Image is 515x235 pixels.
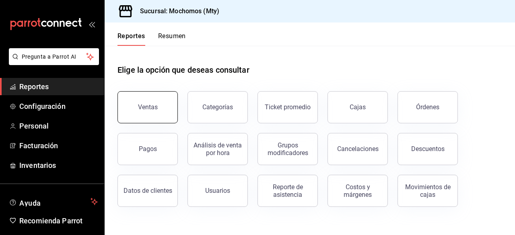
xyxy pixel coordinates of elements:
[117,32,145,46] button: Reportes
[117,91,178,123] button: Ventas
[117,133,178,165] button: Pagos
[134,6,219,16] h3: Sucursal: Mochomos (Mty)
[350,102,366,112] div: Cajas
[202,103,233,111] div: Categorías
[328,133,388,165] button: Cancelaciones
[403,183,453,198] div: Movimientos de cajas
[398,91,458,123] button: Órdenes
[19,215,98,226] span: Recomienda Parrot
[257,175,318,207] button: Reporte de asistencia
[337,145,379,153] div: Cancelaciones
[333,183,383,198] div: Costos y márgenes
[19,140,98,151] span: Facturación
[187,91,248,123] button: Categorías
[263,183,313,198] div: Reporte de asistencia
[19,197,87,206] span: Ayuda
[19,101,98,112] span: Configuración
[328,91,388,123] a: Cajas
[187,133,248,165] button: Análisis de venta por hora
[416,103,439,111] div: Órdenes
[124,187,172,194] div: Datos de clientes
[328,175,388,207] button: Costos y márgenes
[117,64,249,76] h1: Elige la opción que deseas consultar
[265,103,311,111] div: Ticket promedio
[138,103,158,111] div: Ventas
[117,32,186,46] div: navigation tabs
[398,133,458,165] button: Descuentos
[257,91,318,123] button: Ticket promedio
[22,53,87,61] span: Pregunta a Parrot AI
[158,32,186,46] button: Resumen
[6,58,99,67] a: Pregunta a Parrot AI
[19,160,98,171] span: Inventarios
[139,145,157,153] div: Pagos
[411,145,445,153] div: Descuentos
[19,81,98,92] span: Reportes
[257,133,318,165] button: Grupos modificadores
[205,187,230,194] div: Usuarios
[263,141,313,157] div: Grupos modificadores
[19,121,98,131] span: Personal
[187,175,248,207] button: Usuarios
[193,141,243,157] div: Análisis de venta por hora
[9,48,99,65] button: Pregunta a Parrot AI
[89,21,95,27] button: open_drawer_menu
[398,175,458,207] button: Movimientos de cajas
[117,175,178,207] button: Datos de clientes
